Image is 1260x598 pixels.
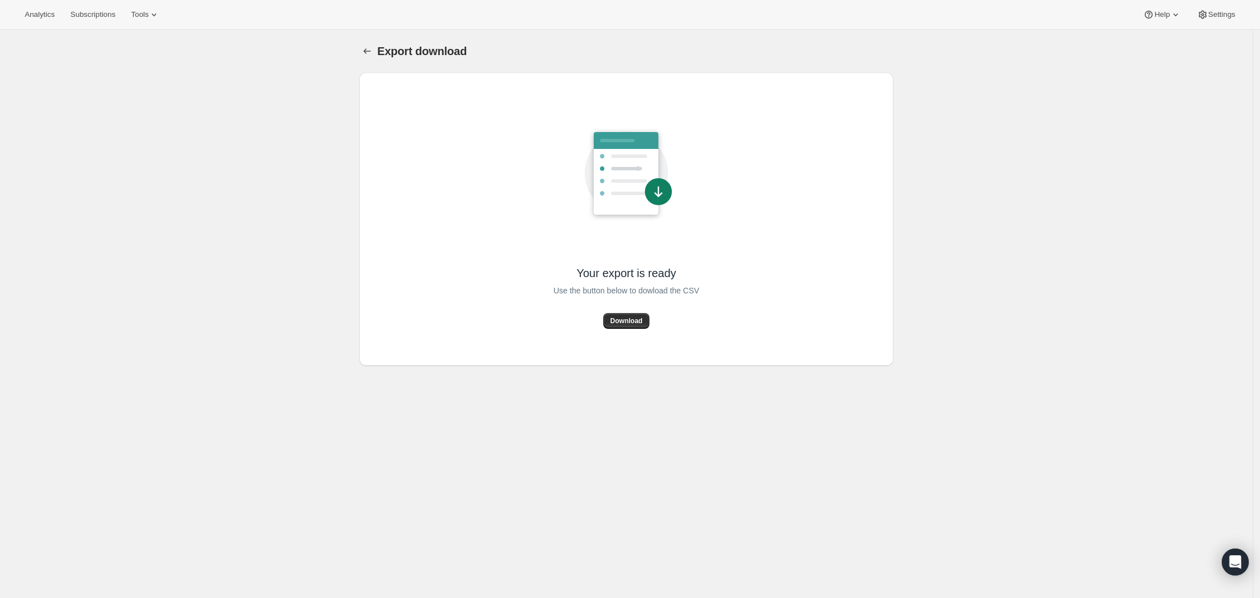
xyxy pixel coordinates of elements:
button: Export download [359,43,375,59]
button: Download [603,313,649,329]
span: Export download [377,45,467,57]
button: Help [1136,7,1187,22]
span: Subscriptions [70,10,115,19]
button: Settings [1190,7,1242,22]
span: Settings [1208,10,1235,19]
span: Download [610,316,642,325]
span: Help [1154,10,1169,19]
button: Analytics [18,7,61,22]
span: Use the button below to dowload the CSV [553,284,699,297]
span: Analytics [25,10,55,19]
span: Tools [131,10,148,19]
div: Open Intercom Messenger [1222,549,1249,576]
span: Your export is ready [576,266,676,280]
button: Subscriptions [64,7,122,22]
button: Tools [124,7,166,22]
